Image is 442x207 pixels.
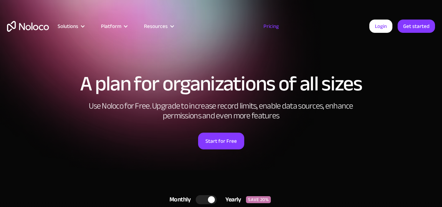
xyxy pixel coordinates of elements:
div: SAVE 20% [246,196,271,203]
h1: A plan for organizations of all sizes [7,73,435,94]
a: home [7,21,49,32]
div: Solutions [49,22,92,31]
a: Login [369,20,392,33]
a: Start for Free [198,133,244,149]
h2: Use Noloco for Free. Upgrade to increase record limits, enable data sources, enhance permissions ... [81,101,361,121]
div: Resources [144,22,168,31]
div: Resources [135,22,182,31]
div: Monthly [161,194,196,205]
div: Solutions [58,22,78,31]
a: Pricing [255,22,288,31]
div: Yearly [217,194,246,205]
a: Get started [398,20,435,33]
div: Platform [101,22,121,31]
div: Platform [92,22,135,31]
